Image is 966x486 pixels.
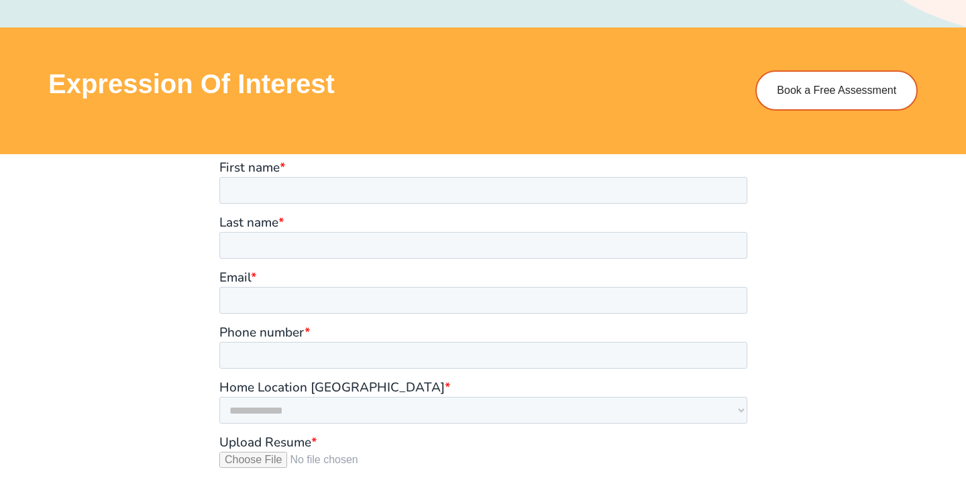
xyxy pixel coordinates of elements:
iframe: Chat Widget [736,335,966,486]
a: Book a Free Assessment [755,70,918,111]
h3: Expression of Interest [48,70,733,97]
span: Book a Free Assessment [777,85,896,96]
